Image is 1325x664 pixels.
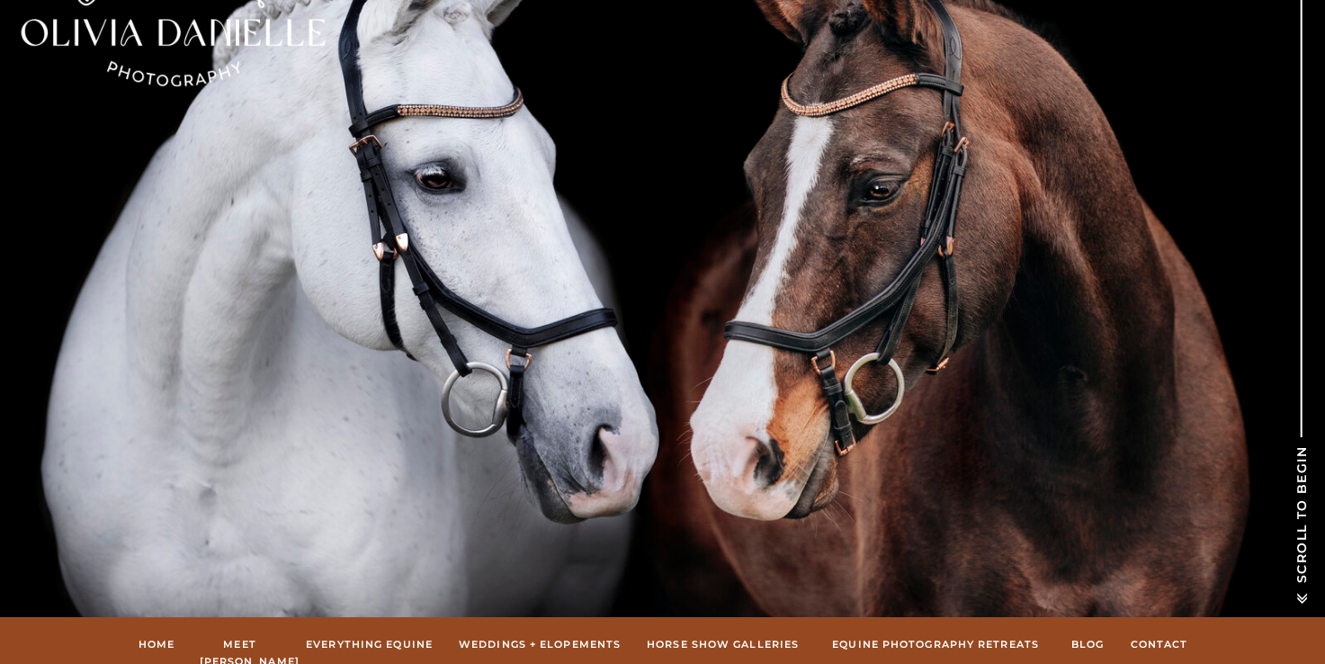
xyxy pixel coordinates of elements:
a: Home [138,636,176,652]
a: Contact [1130,636,1189,652]
a: hORSE sHOW gALLERIES [644,636,802,652]
a: Everything Equine [304,636,435,652]
a: Meet [PERSON_NAME] [200,636,281,652]
a: Equine Photography Retreats [826,636,1046,652]
a: Weddings + Elopements [459,636,622,652]
div: Scroll To Begin [1291,426,1312,583]
a: Blog [1070,636,1106,652]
